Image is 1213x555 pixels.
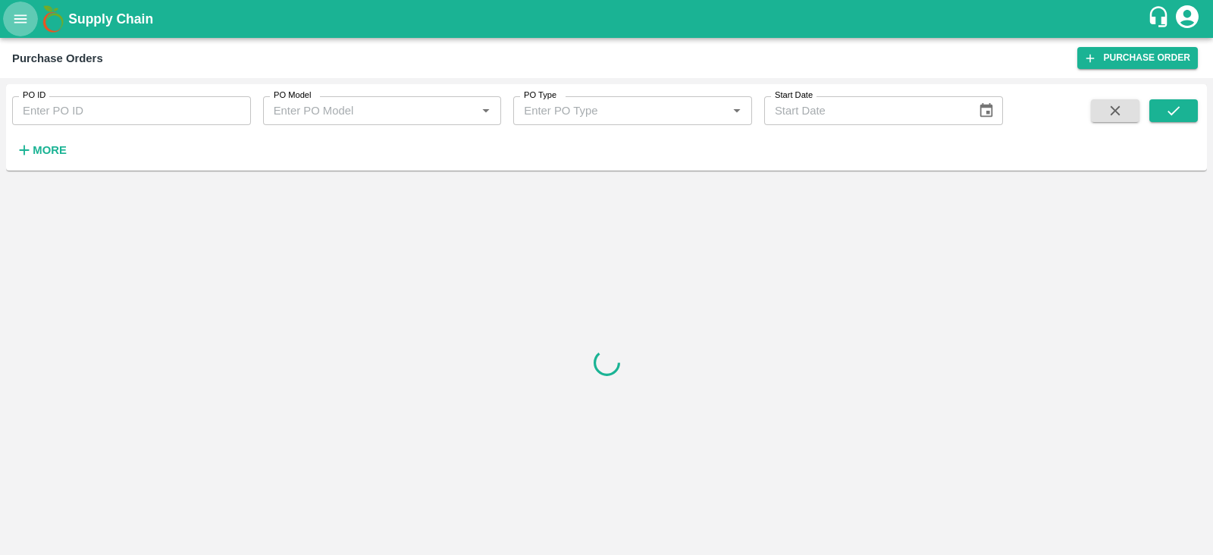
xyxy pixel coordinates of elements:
b: Supply Chain [68,11,153,27]
button: Open [727,101,747,121]
label: PO Type [524,89,556,102]
a: Purchase Order [1077,47,1198,69]
button: open drawer [3,2,38,36]
input: Enter PO ID [12,96,251,125]
input: Enter PO Model [268,101,472,121]
div: Purchase Orders [12,49,103,68]
a: Supply Chain [68,8,1147,30]
strong: More [33,144,67,156]
button: More [12,137,71,163]
input: Enter PO Type [518,101,722,121]
input: Start Date [764,96,966,125]
div: customer-support [1147,5,1174,33]
label: Start Date [775,89,813,102]
label: PO Model [274,89,312,102]
div: account of current user [1174,3,1201,35]
label: PO ID [23,89,45,102]
button: Choose date [972,96,1001,125]
button: Open [476,101,496,121]
img: logo [38,4,68,34]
